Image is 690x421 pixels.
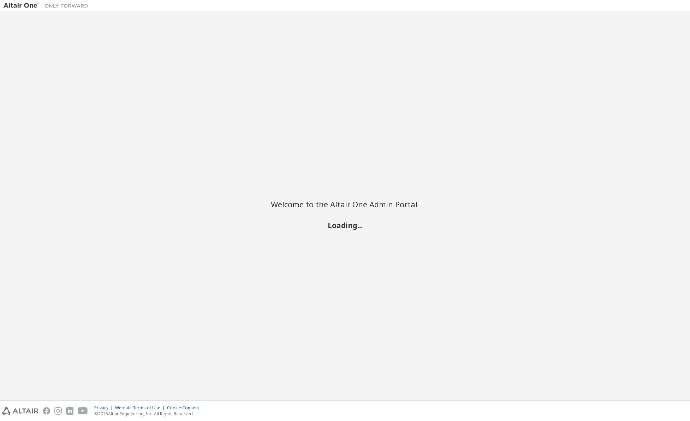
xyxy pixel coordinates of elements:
h2: Welcome to the Altair One Admin Portal [271,199,419,209]
img: Altair One [4,2,92,9]
img: altair_logo.svg [2,407,38,415]
img: linkedin.svg [66,407,73,415]
div: Website Terms of Use [115,405,167,411]
div: Privacy [94,405,115,411]
img: youtube.svg [78,407,88,415]
h2: Loading... [271,221,419,230]
div: Cookie Consent [167,405,203,411]
p: © 2025 Altair Engineering, Inc. All Rights Reserved. [94,411,203,417]
img: facebook.svg [43,407,50,415]
img: instagram.svg [54,407,62,415]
